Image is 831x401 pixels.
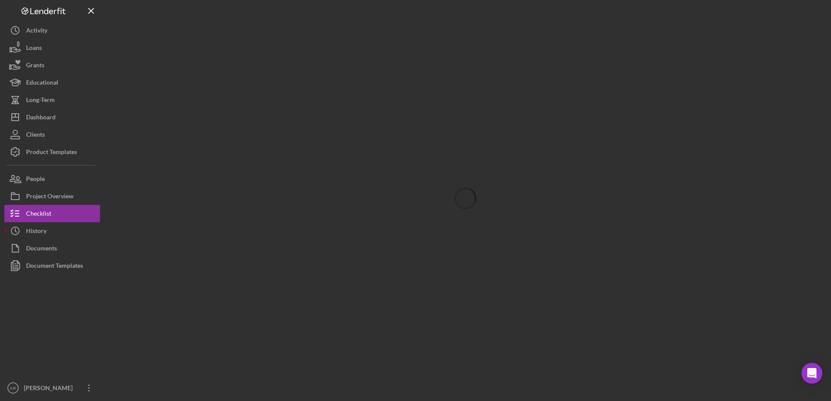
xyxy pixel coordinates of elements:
button: People [4,170,100,187]
div: Documents [26,240,57,259]
div: Checklist [26,205,51,224]
text: KR [10,386,16,391]
button: Loans [4,39,100,56]
button: History [4,222,100,240]
div: History [26,222,47,242]
div: People [26,170,45,190]
div: Long-Term [26,91,55,111]
button: Checklist [4,205,100,222]
div: Loans [26,39,42,59]
button: Activity [4,22,100,39]
div: Document Templates [26,257,83,276]
button: Educational [4,74,100,91]
div: [PERSON_NAME] [22,379,78,399]
button: Clients [4,126,100,143]
div: Grants [26,56,44,76]
button: Documents [4,240,100,257]
div: Project Overview [26,187,73,207]
div: Clients [26,126,45,145]
button: Grants [4,56,100,74]
div: Dashboard [26,108,56,128]
button: Document Templates [4,257,100,274]
div: Educational [26,74,58,93]
button: Long-Term [4,91,100,108]
div: Open Intercom Messenger [801,363,822,384]
div: Product Templates [26,143,77,163]
button: Project Overview [4,187,100,205]
button: Product Templates [4,143,100,161]
button: Dashboard [4,108,100,126]
button: KR[PERSON_NAME] [4,379,100,397]
div: Activity [26,22,47,41]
